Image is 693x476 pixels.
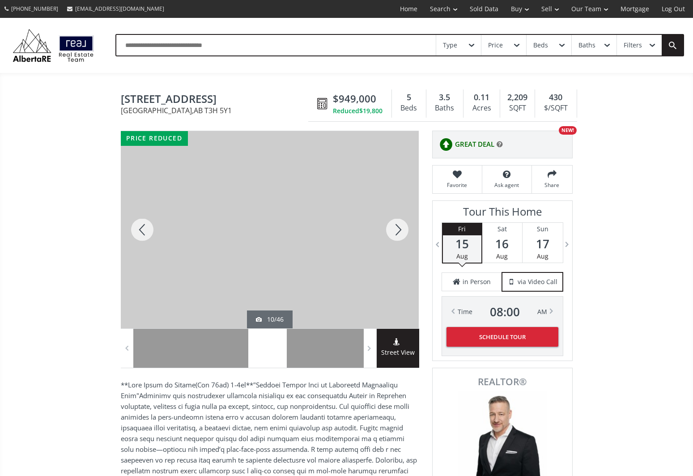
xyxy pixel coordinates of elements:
img: Logo [9,27,98,64]
div: Type [443,42,457,48]
span: REALTOR® [442,377,562,387]
div: Filters [624,42,642,48]
span: 08 : 00 [490,306,520,318]
span: [PHONE_NUMBER] [11,5,58,13]
span: via Video Call [518,277,557,286]
div: NEW! [559,126,577,135]
span: 15 [443,238,481,250]
span: $949,000 [333,92,376,106]
div: Sun [523,223,563,235]
span: Favorite [437,181,477,189]
span: GREAT DEAL [455,140,494,149]
span: Aug [456,252,468,260]
div: Time AM [458,306,547,318]
div: Price [488,42,503,48]
span: Ask agent [487,181,527,189]
div: Acres [468,102,495,115]
div: Beds [396,102,421,115]
span: in Person [463,277,491,286]
span: 16 [482,238,522,250]
img: rating icon [437,136,455,153]
div: 139 Street Moritz Terrace SW Calgary, AB T3H 5Y1 - Photo 11 of 46 [121,131,419,328]
div: 10/46 [256,315,284,324]
span: $19,800 [359,106,383,115]
span: Aug [537,252,548,260]
a: [EMAIL_ADDRESS][DOMAIN_NAME] [63,0,169,17]
span: [EMAIL_ADDRESS][DOMAIN_NAME] [75,5,164,13]
span: [GEOGRAPHIC_DATA] , AB T3H 5Y1 [121,107,313,114]
div: Baths [431,102,459,115]
div: Baths [578,42,595,48]
span: 17 [523,238,563,250]
div: Reduced [333,106,383,115]
div: SQFT [505,102,530,115]
span: Street View [377,348,419,358]
h3: Tour This Home [442,205,563,222]
div: Fri [443,223,481,235]
div: 5 [396,92,421,103]
div: 3.5 [431,92,459,103]
div: 0.11 [468,92,495,103]
div: price reduced [121,131,188,146]
span: 2,209 [507,92,527,103]
span: Share [536,181,568,189]
span: Aug [496,252,508,260]
span: 139 Street Moritz Terrace SW [121,93,313,107]
button: Schedule Tour [446,327,558,347]
div: Beds [533,42,548,48]
div: Sat [482,223,522,235]
div: $/SQFT [540,102,572,115]
div: 430 [540,92,572,103]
